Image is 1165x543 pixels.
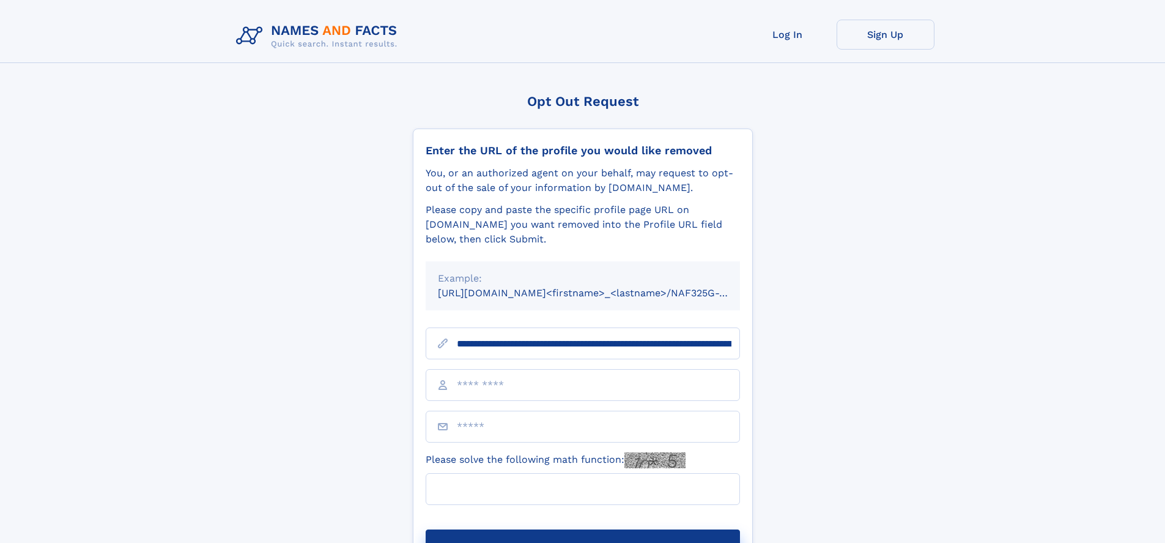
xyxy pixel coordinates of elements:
[426,166,740,195] div: You, or an authorized agent on your behalf, may request to opt-out of the sale of your informatio...
[438,287,763,299] small: [URL][DOMAIN_NAME]<firstname>_<lastname>/NAF325G-xxxxxxxx
[231,20,407,53] img: Logo Names and Facts
[413,94,753,109] div: Opt Out Request
[426,203,740,247] div: Please copy and paste the specific profile page URL on [DOMAIN_NAME] you want removed into the Pr...
[438,271,728,286] div: Example:
[426,452,686,468] label: Please solve the following math function:
[426,144,740,157] div: Enter the URL of the profile you would like removed
[837,20,934,50] a: Sign Up
[739,20,837,50] a: Log In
